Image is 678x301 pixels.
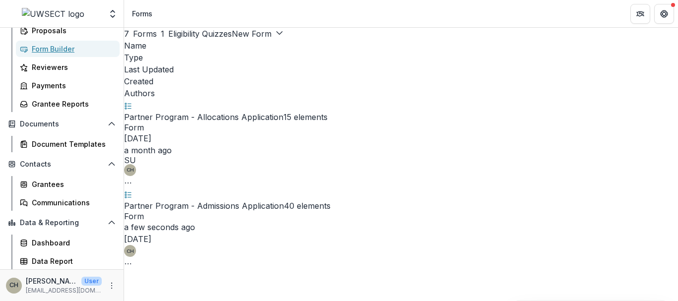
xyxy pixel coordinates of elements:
div: Carli Herz [127,168,134,173]
div: Carli Herz [127,249,134,254]
span: Form [124,123,678,132]
button: Options [124,176,132,188]
p: [PERSON_NAME] [26,276,77,286]
img: UWSECT logo [22,8,84,20]
span: Authors [124,88,155,98]
div: Forms [132,8,152,19]
button: New Form [232,28,283,40]
div: Document Templates [32,139,112,149]
span: Documents [20,120,104,128]
nav: breadcrumb [128,6,156,21]
p: [EMAIL_ADDRESS][DOMAIN_NAME] [26,286,102,295]
span: Created [124,76,153,86]
div: Grantees [32,179,112,189]
button: Partners [630,4,650,24]
button: Options [124,257,132,269]
button: Forms [124,28,157,40]
span: 7 [124,29,129,39]
a: Grantee Reports [16,96,120,112]
button: Open entity switcher [106,4,120,24]
div: Communications [32,197,112,208]
div: Reviewers [32,62,112,72]
button: Open Documents [4,116,120,132]
button: More [106,280,118,292]
span: [DATE] [124,133,151,143]
button: Get Help [654,4,674,24]
div: Proposals [32,25,112,36]
span: Last Updated [124,64,174,74]
div: Dashboard [32,238,112,248]
a: Dashboard [16,235,120,251]
a: Form Builder [16,41,120,57]
span: 40 elements [284,201,331,211]
a: Proposals [16,22,120,39]
span: Data & Reporting [20,219,104,227]
span: Form [124,212,678,221]
a: Reviewers [16,59,120,75]
span: a few seconds ago [124,222,195,232]
span: Type [124,53,143,62]
div: Form Builder [32,44,112,54]
span: Contacts [20,160,104,169]
div: Grantee Reports [32,99,112,109]
a: Communications [16,194,120,211]
span: Name [124,41,146,51]
p: User [81,277,102,286]
a: Document Templates [16,136,120,152]
a: Payments [16,77,120,94]
button: Open Data & Reporting [4,215,120,231]
a: Partner Program - Allocations Application [124,112,283,122]
span: 1 [161,29,164,39]
button: Open Contacts [4,156,120,172]
div: Carli Herz [9,282,18,289]
a: Data Report [16,253,120,269]
span: 15 elements [283,112,328,122]
span: a month ago [124,145,172,155]
a: Partner Program - Admissions Application [124,201,284,211]
button: Eligibility Quizzes [161,28,232,40]
div: Data Report [32,256,112,266]
div: Scott Umbel [124,156,678,164]
span: [DATE] [124,234,151,244]
div: Payments [32,80,112,91]
a: Grantees [16,176,120,192]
